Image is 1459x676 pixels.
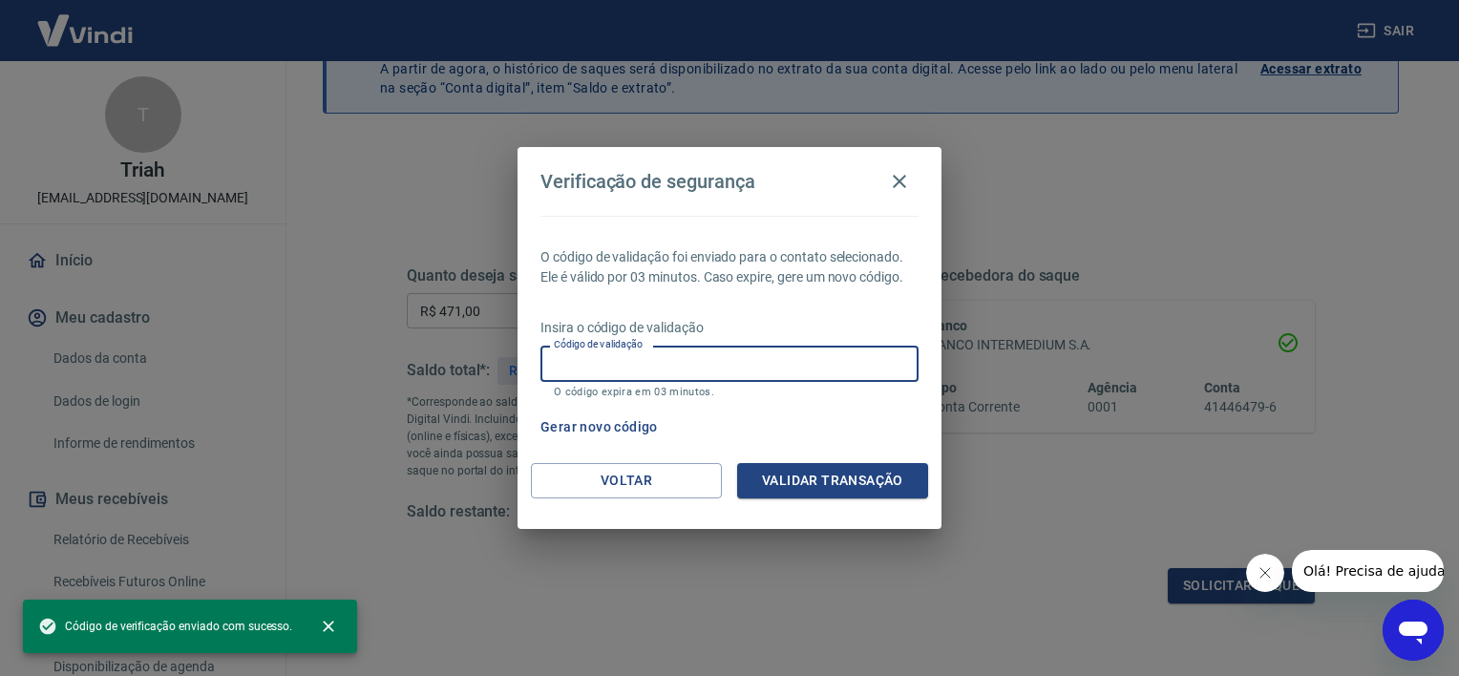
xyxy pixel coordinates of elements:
iframe: Botão para abrir a janela de mensagens [1383,600,1444,661]
iframe: Fechar mensagem [1246,554,1284,592]
label: Código de validação [554,337,643,351]
span: Código de verificação enviado com sucesso. [38,617,292,636]
button: Voltar [531,463,722,498]
p: O código expira em 03 minutos. [554,386,905,398]
button: Gerar novo código [533,410,666,445]
h4: Verificação de segurança [540,170,755,193]
button: close [307,605,349,647]
span: Olá! Precisa de ajuda? [11,13,160,29]
p: O código de validação foi enviado para o contato selecionado. Ele é válido por 03 minutos. Caso e... [540,247,919,287]
p: Insira o código de validação [540,318,919,338]
iframe: Mensagem da empresa [1292,550,1444,592]
button: Validar transação [737,463,928,498]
